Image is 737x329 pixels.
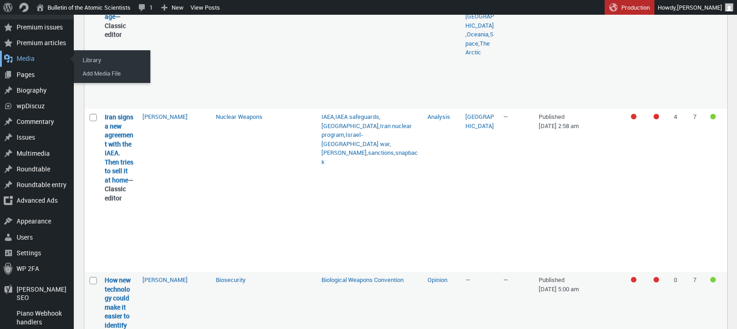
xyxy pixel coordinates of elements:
[503,276,508,284] span: —
[428,112,450,121] a: Analysis
[317,109,422,272] td: , , , , , , ,
[76,53,150,66] a: Library
[465,276,470,284] span: —
[321,122,379,130] a: [GEOGRAPHIC_DATA]
[321,112,334,121] a: IAEA
[105,112,133,184] a: “Iran signs a new agreement with the IAEA. Then tries to sell it at home” (Edit)
[465,112,494,130] a: [GEOGRAPHIC_DATA]
[321,148,418,166] a: snapback
[503,112,508,121] span: —
[335,112,379,121] a: IAEA safeguards
[631,114,636,119] div: Focus keyphrase not set
[710,114,716,119] div: Good
[631,277,636,282] div: Focus keyphrase not set
[465,39,490,57] a: The Arctic
[321,148,367,157] a: [PERSON_NAME]
[428,276,447,284] a: Opinion
[105,184,126,202] span: Classic editor
[368,148,394,157] a: sanctions
[710,277,716,282] div: Good
[669,109,689,272] td: 4
[143,276,188,284] a: [PERSON_NAME]
[465,30,493,47] a: Space
[689,109,708,272] td: 7
[467,30,488,38] a: Oceania
[143,112,188,121] a: [PERSON_NAME]
[216,276,246,284] a: Biosecurity
[76,67,150,80] a: Add Media File
[105,21,126,39] span: Classic editor
[105,112,133,202] strong: —
[465,12,494,29] a: [GEOGRAPHIC_DATA]
[321,122,412,139] a: Iran nuclear program
[321,130,390,148] a: Israel-[GEOGRAPHIC_DATA] war
[216,112,262,121] a: Nuclear Weapons
[654,114,659,119] div: Needs improvement
[321,276,404,284] a: Biological Weapons Convention
[654,277,659,282] div: Needs improvement
[534,109,624,272] td: Published [DATE] 2:58 am
[677,3,722,12] span: [PERSON_NAME]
